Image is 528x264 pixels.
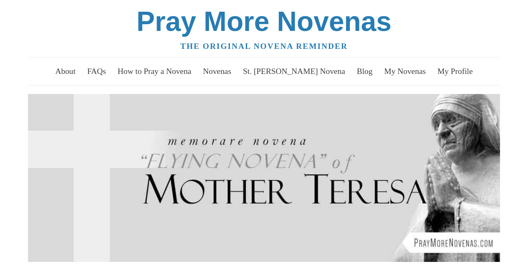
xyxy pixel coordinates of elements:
[238,60,350,83] a: St. [PERSON_NAME] Novena
[198,60,236,83] a: Novenas
[352,60,377,83] a: Blog
[28,94,500,262] img: Join in praying the Memorare Novena - "Flying Novena" of Mother Teresa
[180,42,348,51] a: The original novena reminder
[113,60,196,83] a: How to Pray a Novena
[82,60,111,83] a: FAQs
[51,60,81,83] a: About
[379,60,431,83] a: My Novenas
[136,6,392,37] a: Pray More Novenas
[432,60,477,83] a: My Profile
